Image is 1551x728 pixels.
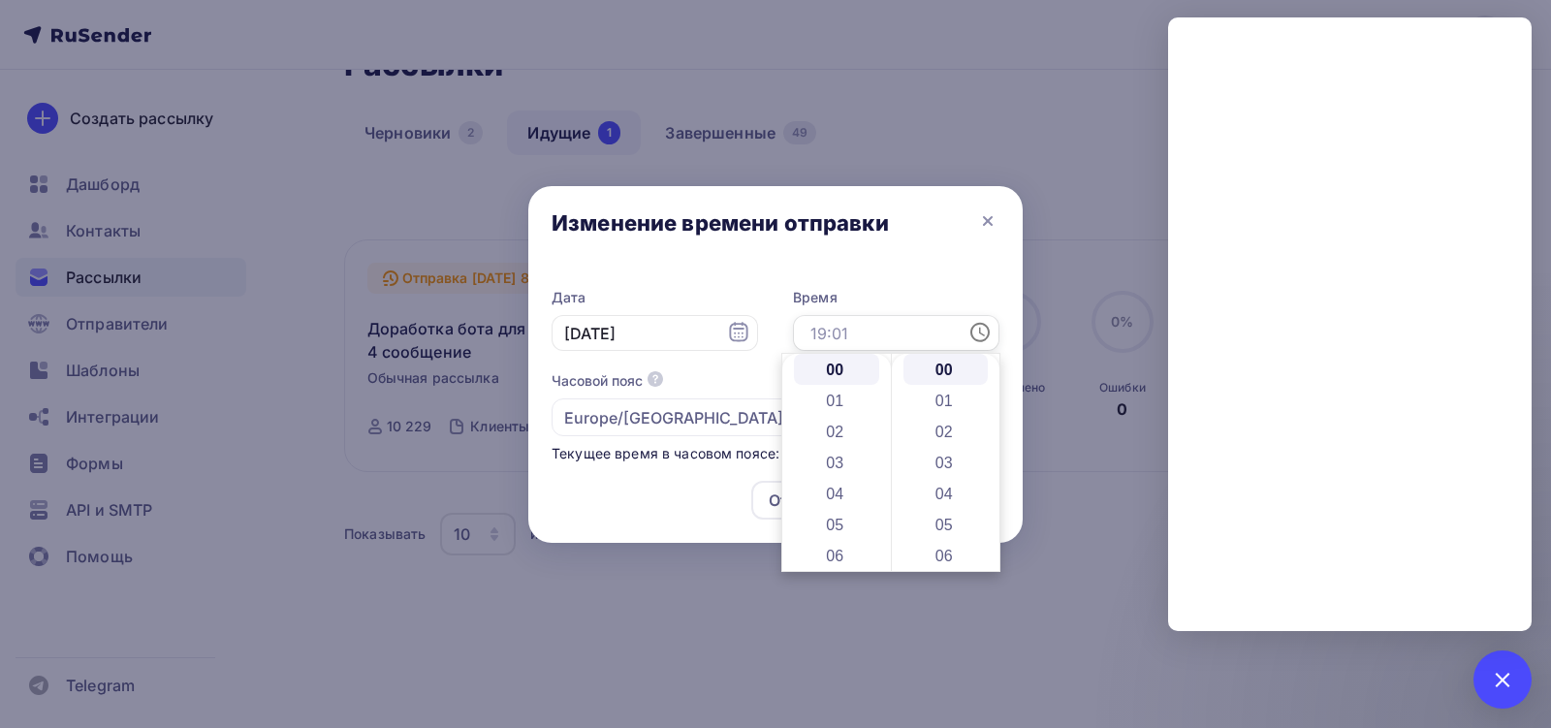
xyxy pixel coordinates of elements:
[903,416,989,447] li: 02
[552,371,643,391] div: Часовой пояс
[552,288,758,307] label: Дата
[552,444,999,463] div: Текущее время в часовом поясе: 19:01:17
[794,478,879,509] li: 04
[769,489,846,512] div: Отменить
[794,447,879,478] li: 03
[903,478,989,509] li: 04
[903,354,989,385] li: 00
[794,540,879,571] li: 06
[903,385,989,416] li: 01
[794,509,879,540] li: 05
[793,288,999,307] label: Время
[903,509,989,540] li: 05
[794,354,879,385] li: 00
[903,540,989,571] li: 06
[793,315,999,352] input: 19:01
[552,371,999,436] button: Часовой пояс Europe/[GEOGRAPHIC_DATA] (+03:00)
[794,416,879,447] li: 02
[552,209,889,237] div: Изменение времени отправки
[552,315,758,352] input: 11.10.2025
[564,406,853,429] div: Europe/[GEOGRAPHIC_DATA] (+03:00)
[794,385,879,416] li: 01
[903,447,989,478] li: 03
